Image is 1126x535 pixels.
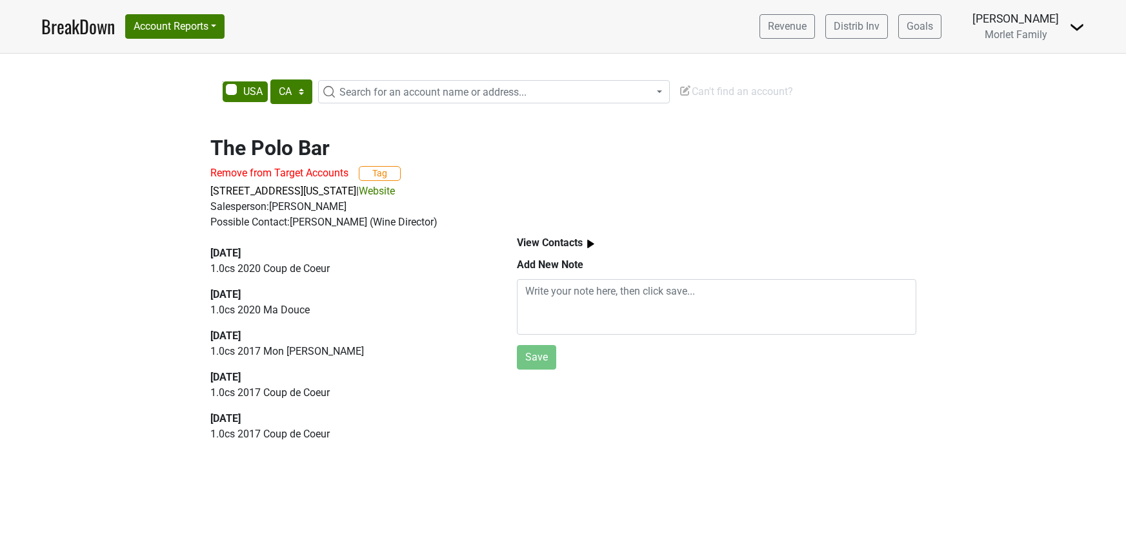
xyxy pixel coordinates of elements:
a: [STREET_ADDRESS][US_STATE] [210,185,356,197]
p: 1.0 cs 2020 Ma Douce [210,302,487,318]
div: [DATE] [210,246,487,261]
span: Morlet Family [985,28,1047,41]
img: Edit [679,84,692,97]
div: [DATE] [210,370,487,385]
span: Can't find an account? [679,85,793,98]
b: Add New Note [517,258,583,271]
a: Distrib Inv [825,14,888,39]
div: [DATE] [210,411,487,426]
img: Dropdown Menu [1069,19,1085,35]
span: Remove from Target Accounts [210,167,348,179]
h2: The Polo Bar [210,136,916,160]
p: 1.0 cs 2020 Coup de Coeur [210,261,487,277]
a: Goals [898,14,941,39]
p: 1.0 cs 2017 Coup de Coeur [210,426,487,442]
b: View Contacts [517,236,583,249]
div: [DATE] [210,287,487,302]
p: 1.0 cs 2017 Coup de Coeur [210,385,487,401]
button: Account Reports [125,14,225,39]
div: [PERSON_NAME] [972,10,1059,27]
a: BreakDown [41,13,115,40]
div: Salesperson: [PERSON_NAME] [210,199,916,215]
button: Tag [359,166,401,181]
p: | [210,184,916,199]
a: Revenue [759,14,815,39]
span: Search for an account name or address... [339,86,527,98]
div: Possible Contact: [PERSON_NAME] (Wine Director) [210,215,916,230]
p: 1.0 cs 2017 Mon [PERSON_NAME] [210,344,487,359]
div: [DATE] [210,328,487,344]
button: Save [517,345,556,370]
a: Website [359,185,395,197]
img: arrow_right.svg [583,236,599,252]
